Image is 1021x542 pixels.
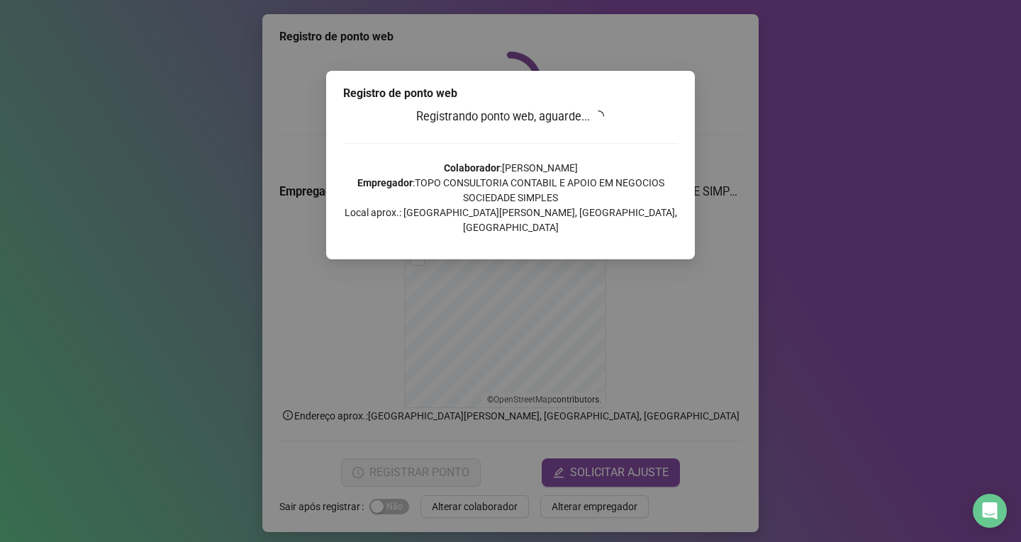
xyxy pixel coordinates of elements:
[444,162,500,174] strong: Colaborador
[591,108,606,124] span: loading
[343,161,678,235] p: : [PERSON_NAME] : TOPO CONSULTORIA CONTABIL E APOIO EM NEGOCIOS SOCIEDADE SIMPLES Local aprox.: [...
[973,494,1007,528] div: Open Intercom Messenger
[357,177,413,188] strong: Empregador
[343,108,678,126] h3: Registrando ponto web, aguarde...
[343,85,678,102] div: Registro de ponto web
